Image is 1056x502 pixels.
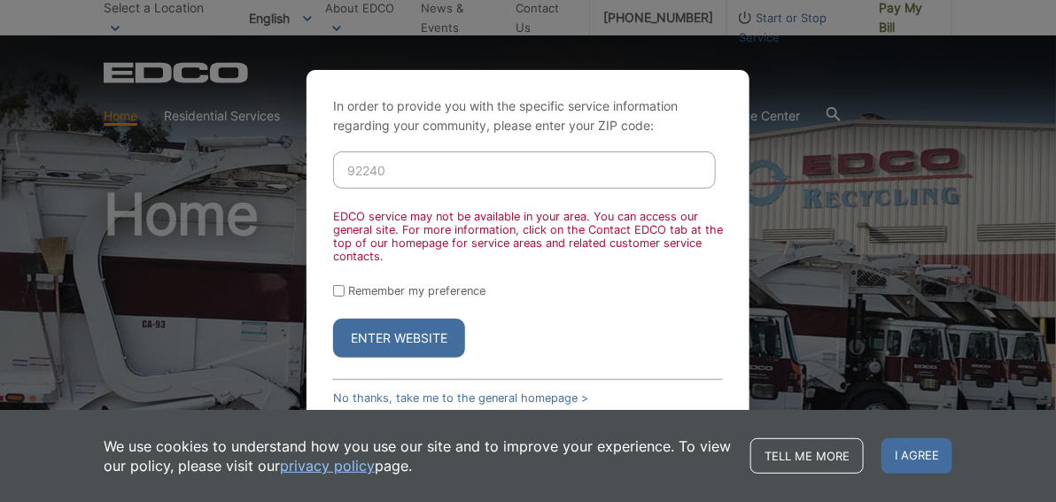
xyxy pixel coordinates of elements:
[333,391,588,405] a: No thanks, take me to the general homepage >
[348,284,485,297] label: Remember my preference
[750,438,864,474] a: Tell me more
[881,438,952,474] span: I agree
[333,151,716,189] input: Enter ZIP Code
[333,319,465,358] button: Enter Website
[104,436,733,475] p: We use cookies to understand how you use our site and to improve your experience. To view our pol...
[333,210,723,263] div: EDCO service may not be available in your area. You can access our general site. For more informa...
[333,97,723,135] p: In order to provide you with the specific service information regarding your community, please en...
[280,456,375,475] a: privacy policy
